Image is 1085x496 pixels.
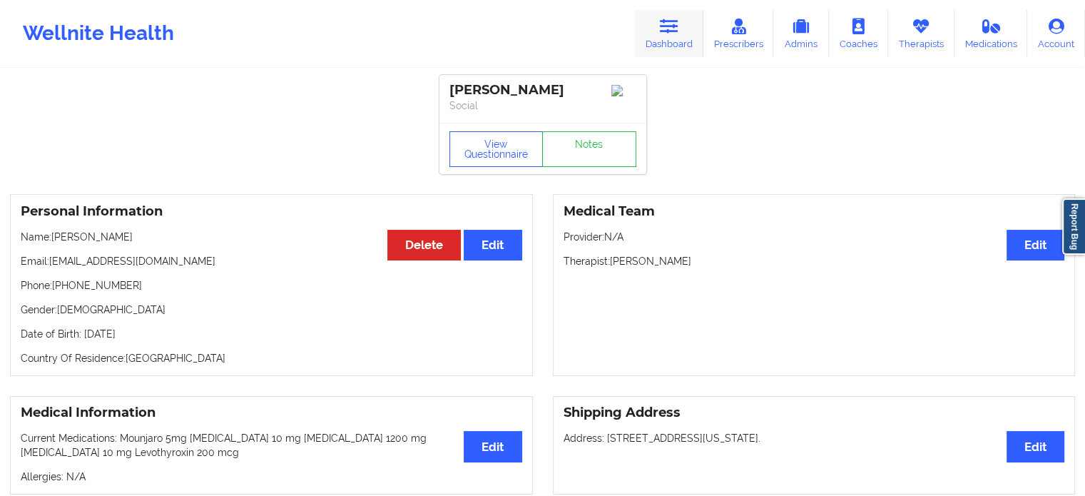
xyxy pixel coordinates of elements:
p: Gender: [DEMOGRAPHIC_DATA] [21,303,522,317]
a: Coaches [829,10,888,57]
img: Image%2Fplaceholer-image.png [611,85,636,96]
p: Provider: N/A [564,230,1065,244]
button: View Questionnaire [449,131,544,167]
a: Account [1027,10,1085,57]
h3: Personal Information [21,203,522,220]
h3: Shipping Address [564,405,1065,421]
a: Notes [542,131,636,167]
button: Edit [1007,431,1064,462]
div: [PERSON_NAME] [449,82,636,98]
a: Dashboard [635,10,703,57]
p: Address: [STREET_ADDRESS][US_STATE]. [564,431,1065,445]
p: Phone: [PHONE_NUMBER] [21,278,522,293]
button: Delete [387,230,461,260]
p: Date of Birth: [DATE] [21,327,522,341]
button: Edit [1007,230,1064,260]
a: Report Bug [1062,198,1085,255]
button: Edit [464,230,521,260]
p: Social [449,98,636,113]
p: Name: [PERSON_NAME] [21,230,522,244]
p: Therapist: [PERSON_NAME] [564,254,1065,268]
p: Country Of Residence: [GEOGRAPHIC_DATA] [21,351,522,365]
p: Current Medications: Mounjaro 5mg [MEDICAL_DATA] 10 mg [MEDICAL_DATA] 1200 mg [MEDICAL_DATA] 10 m... [21,431,522,460]
p: Allergies: N/A [21,470,522,484]
a: Medications [954,10,1028,57]
a: Prescribers [703,10,774,57]
a: Admins [773,10,829,57]
h3: Medical Team [564,203,1065,220]
a: Therapists [888,10,954,57]
p: Email: [EMAIL_ADDRESS][DOMAIN_NAME] [21,254,522,268]
h3: Medical Information [21,405,522,421]
button: Edit [464,431,521,462]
